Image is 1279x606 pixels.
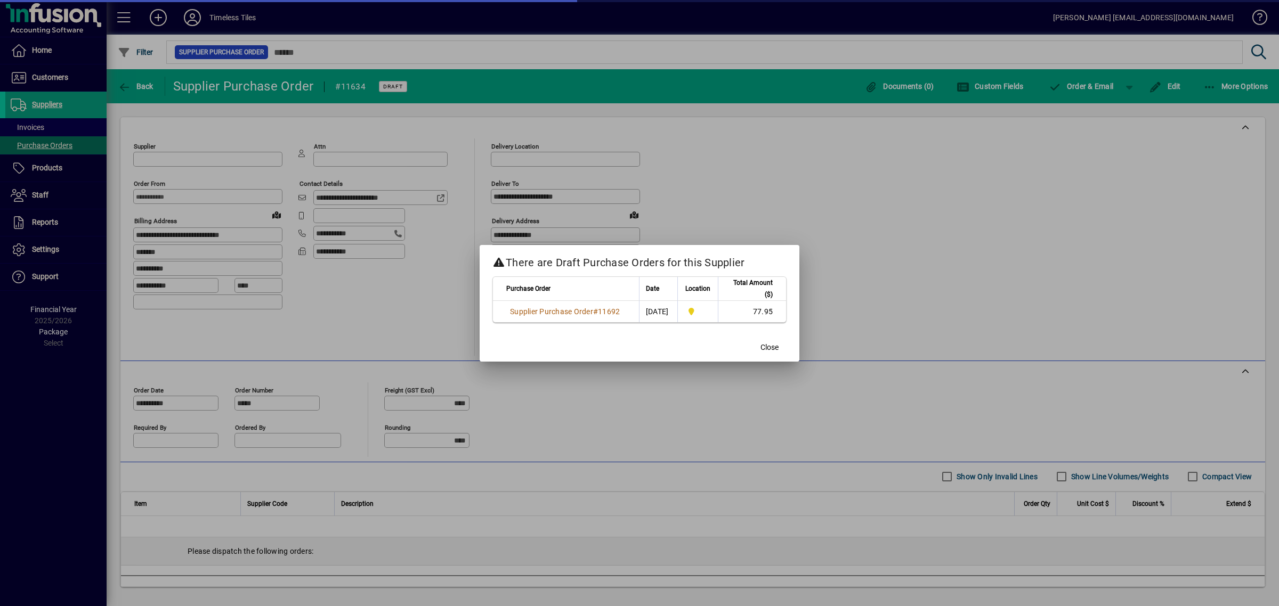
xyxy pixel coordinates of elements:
[760,342,779,353] span: Close
[639,301,677,322] td: [DATE]
[718,301,786,322] td: 77.95
[752,338,787,357] button: Close
[725,277,773,300] span: Total Amount ($)
[593,307,598,316] span: #
[510,307,593,316] span: Supplier Purchase Order
[506,283,551,294] span: Purchase Order
[506,306,624,317] a: Supplier Purchase Order#11692
[598,307,620,316] span: 11692
[684,306,712,317] span: Dunedin
[480,245,799,276] h2: There are Draft Purchase Orders for this Supplier
[685,283,710,294] span: Location
[646,283,659,294] span: Date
